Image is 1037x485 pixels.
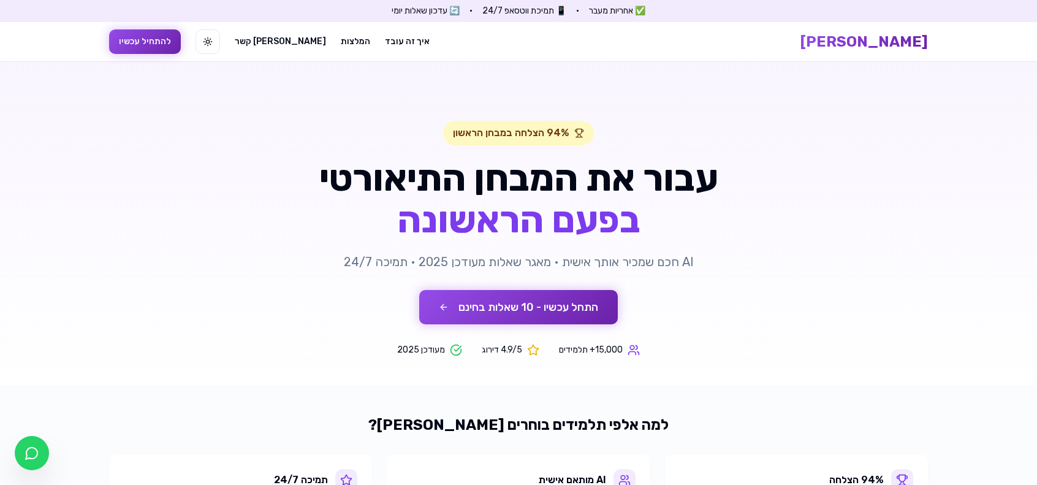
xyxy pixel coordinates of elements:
h1: עבור את המבחן התיאורטי [283,160,754,239]
span: 15,000+ תלמידים [559,344,623,356]
a: התחל עכשיו - 10 שאלות בחינם [419,302,618,313]
span: • [576,5,579,17]
span: 🔄 עדכון שאלות יומי [392,5,460,17]
span: ✅ אחריות מעבר [589,5,645,17]
span: מעודכן 2025 [397,344,445,356]
a: איך זה עובד [385,36,430,48]
span: בפעם הראשונה [283,202,754,239]
span: • [469,5,473,17]
button: התחל עכשיו - 10 שאלות בחינם [419,290,618,324]
a: [PERSON_NAME] [800,32,928,52]
span: 94% הצלחה במבחן הראשון [453,126,569,140]
a: צ'אט בוואטסאפ [15,436,49,470]
p: AI חכם שמכיר אותך אישית • מאגר שאלות מעודכן 2025 • תמיכה 24/7 [283,253,754,270]
span: 4.9/5 דירוג [482,344,522,356]
a: [PERSON_NAME] קשר [235,36,326,48]
h2: למה אלפי תלמידים בוחרים [PERSON_NAME]? [109,415,928,435]
span: 📱 תמיכת ווטסאפ 24/7 [482,5,566,17]
a: המלצות [341,36,370,48]
button: להתחיל עכשיו [109,29,181,54]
